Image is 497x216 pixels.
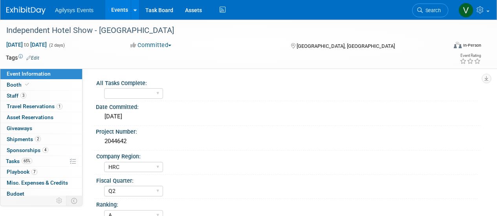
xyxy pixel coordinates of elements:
[6,7,46,15] img: ExhibitDay
[22,158,32,164] span: 65%
[454,42,462,48] img: Format-Inperson.png
[96,77,478,87] div: All Tasks Complete:
[423,7,441,13] span: Search
[26,55,39,61] a: Edit
[7,114,53,120] span: Asset Reservations
[0,178,82,188] a: Misc. Expenses & Credits
[7,169,37,175] span: Playbook
[460,54,481,58] div: Event Rating
[6,54,39,62] td: Tags
[20,93,26,98] span: 3
[57,103,62,109] span: 1
[412,41,481,53] div: Event Format
[7,125,32,131] span: Giveaways
[7,191,24,197] span: Budget
[0,112,82,123] a: Asset Reservations
[31,169,37,175] span: 7
[96,126,481,136] div: Project Number:
[96,199,478,209] div: Ranking:
[7,103,62,109] span: Travel Reservations
[53,196,66,206] td: Personalize Event Tab Strip
[0,123,82,134] a: Giveaways
[7,93,26,99] span: Staff
[0,134,82,145] a: Shipments2
[96,175,478,185] div: Fiscal Quarter:
[128,41,174,49] button: Committed
[7,82,31,88] span: Booth
[0,69,82,79] a: Event Information
[458,3,473,18] img: Vaitiare Munoz
[96,151,478,160] div: Company Region:
[412,4,448,17] a: Search
[0,189,82,199] a: Budget
[7,147,48,153] span: Sponsorships
[55,7,94,13] span: Agilysys Events
[6,41,47,48] span: [DATE] [DATE]
[0,101,82,112] a: Travel Reservations1
[0,156,82,167] a: Tasks65%
[35,136,41,142] span: 2
[6,158,32,164] span: Tasks
[4,24,441,38] div: Independent Hotel Show - [GEOGRAPHIC_DATA]
[102,111,475,123] div: [DATE]
[66,196,83,206] td: Toggle Event Tabs
[0,91,82,101] a: Staff3
[102,135,475,147] div: 2044642
[7,71,51,77] span: Event Information
[23,42,30,48] span: to
[96,101,481,111] div: Date Committed:
[48,43,65,48] span: (2 days)
[297,43,395,49] span: [GEOGRAPHIC_DATA], [GEOGRAPHIC_DATA]
[7,136,41,142] span: Shipments
[463,42,481,48] div: In-Person
[0,145,82,156] a: Sponsorships4
[42,147,48,153] span: 4
[7,180,68,186] span: Misc. Expenses & Credits
[0,80,82,90] a: Booth
[0,167,82,177] a: Playbook7
[25,82,29,87] i: Booth reservation complete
